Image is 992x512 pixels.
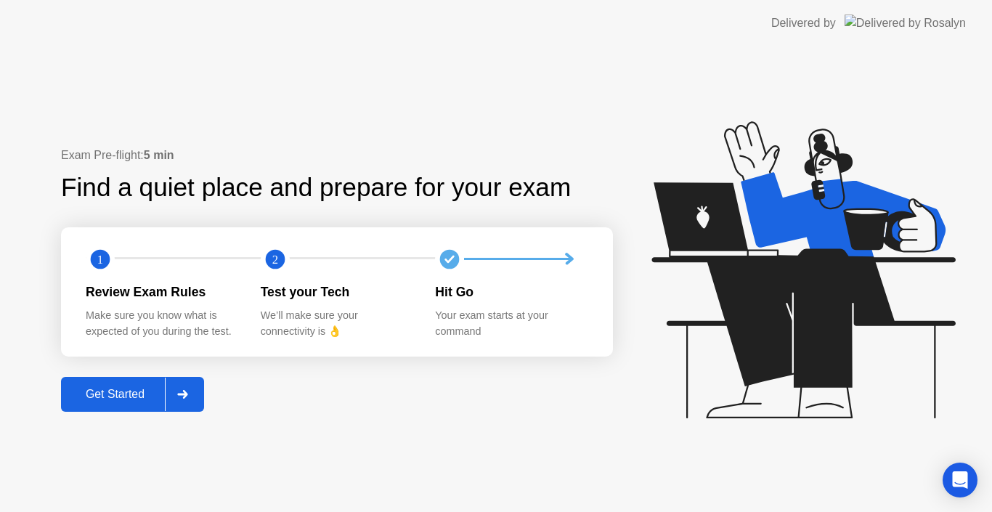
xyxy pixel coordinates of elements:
[845,15,966,31] img: Delivered by Rosalyn
[61,168,573,207] div: Find a quiet place and prepare for your exam
[261,308,412,339] div: We’ll make sure your connectivity is 👌
[61,377,204,412] button: Get Started
[272,252,278,266] text: 2
[86,283,237,301] div: Review Exam Rules
[86,308,237,339] div: Make sure you know what is expected of you during the test.
[97,252,103,266] text: 1
[261,283,412,301] div: Test your Tech
[144,149,174,161] b: 5 min
[435,283,587,301] div: Hit Go
[435,308,587,339] div: Your exam starts at your command
[65,388,165,401] div: Get Started
[771,15,836,32] div: Delivered by
[943,463,977,497] div: Open Intercom Messenger
[61,147,613,164] div: Exam Pre-flight:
